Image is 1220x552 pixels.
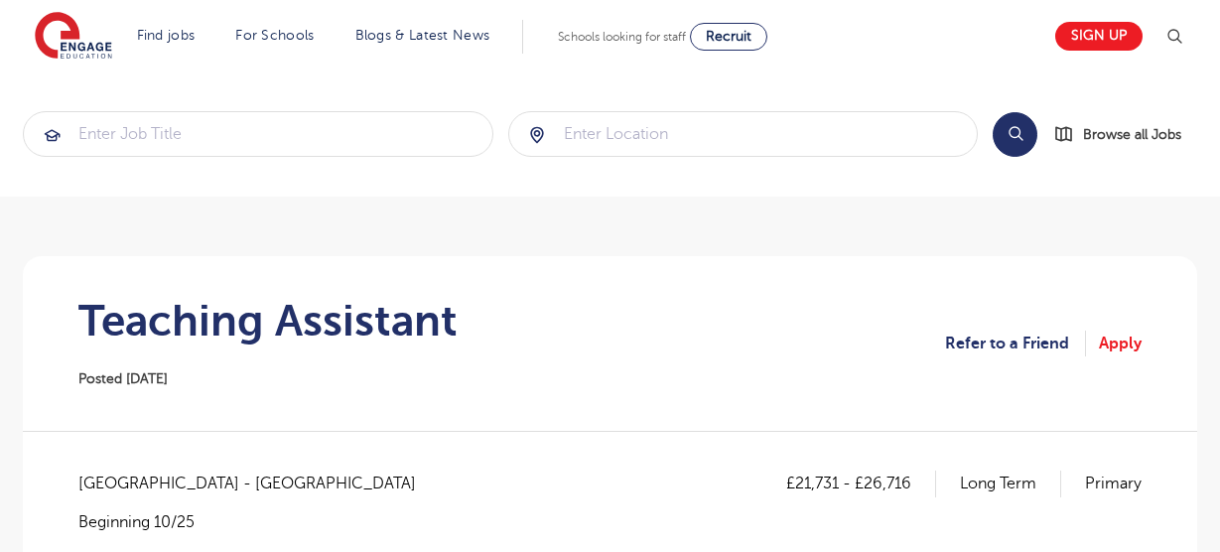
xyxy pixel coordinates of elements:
[960,471,1061,496] p: Long Term
[78,471,436,496] span: [GEOGRAPHIC_DATA] - [GEOGRAPHIC_DATA]
[1099,331,1142,356] a: Apply
[945,331,1086,356] a: Refer to a Friend
[35,12,112,62] img: Engage Education
[235,28,314,43] a: For Schools
[690,23,767,51] a: Recruit
[558,30,686,44] span: Schools looking for staff
[23,111,493,157] div: Submit
[509,112,978,156] input: Submit
[137,28,196,43] a: Find jobs
[355,28,490,43] a: Blogs & Latest News
[78,296,458,345] h1: Teaching Assistant
[1085,471,1142,496] p: Primary
[1053,123,1197,146] a: Browse all Jobs
[78,511,436,533] p: Beginning 10/25
[1055,22,1143,51] a: Sign up
[1083,123,1181,146] span: Browse all Jobs
[993,112,1037,157] button: Search
[24,112,492,156] input: Submit
[786,471,936,496] p: £21,731 - £26,716
[78,371,168,386] span: Posted [DATE]
[706,29,751,44] span: Recruit
[508,111,979,157] div: Submit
